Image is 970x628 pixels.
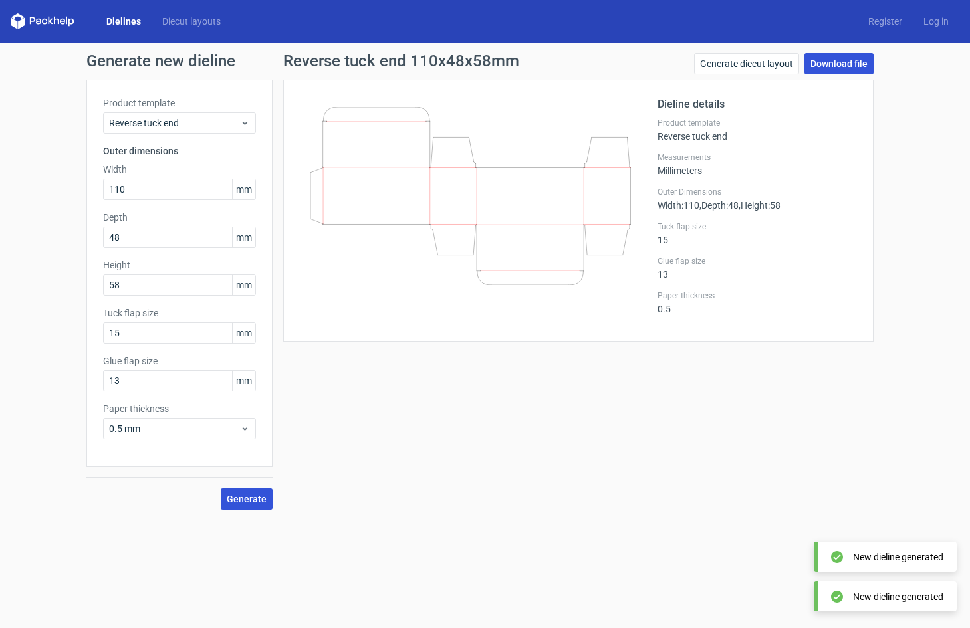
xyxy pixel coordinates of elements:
[853,590,943,603] div: New dieline generated
[658,118,857,128] label: Product template
[694,53,799,74] a: Generate diecut layout
[232,275,255,295] span: mm
[658,96,857,112] h2: Dieline details
[103,163,256,176] label: Width
[658,290,857,301] label: Paper thickness
[658,256,857,266] label: Glue flap size
[739,200,781,211] span: , Height : 58
[658,256,857,280] div: 13
[103,354,256,367] label: Glue flap size
[232,371,255,391] span: mm
[103,306,256,320] label: Tuck flap size
[86,53,884,69] h1: Generate new dieline
[699,200,739,211] span: , Depth : 48
[858,15,913,28] a: Register
[658,221,857,245] div: 15
[804,53,874,74] a: Download file
[103,402,256,415] label: Paper thickness
[232,179,255,199] span: mm
[109,422,240,435] span: 0.5 mm
[658,290,857,314] div: 0.5
[103,259,256,272] label: Height
[232,227,255,247] span: mm
[658,152,857,176] div: Millimeters
[152,15,231,28] a: Diecut layouts
[913,15,959,28] a: Log in
[658,152,857,163] label: Measurements
[103,96,256,110] label: Product template
[853,550,943,564] div: New dieline generated
[658,187,857,197] label: Outer Dimensions
[658,118,857,142] div: Reverse tuck end
[658,221,857,232] label: Tuck flap size
[658,200,699,211] span: Width : 110
[103,144,256,157] h3: Outer dimensions
[227,494,267,504] span: Generate
[103,211,256,224] label: Depth
[232,323,255,343] span: mm
[283,53,519,69] h1: Reverse tuck end 110x48x58mm
[221,488,273,510] button: Generate
[109,116,240,130] span: Reverse tuck end
[96,15,152,28] a: Dielines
